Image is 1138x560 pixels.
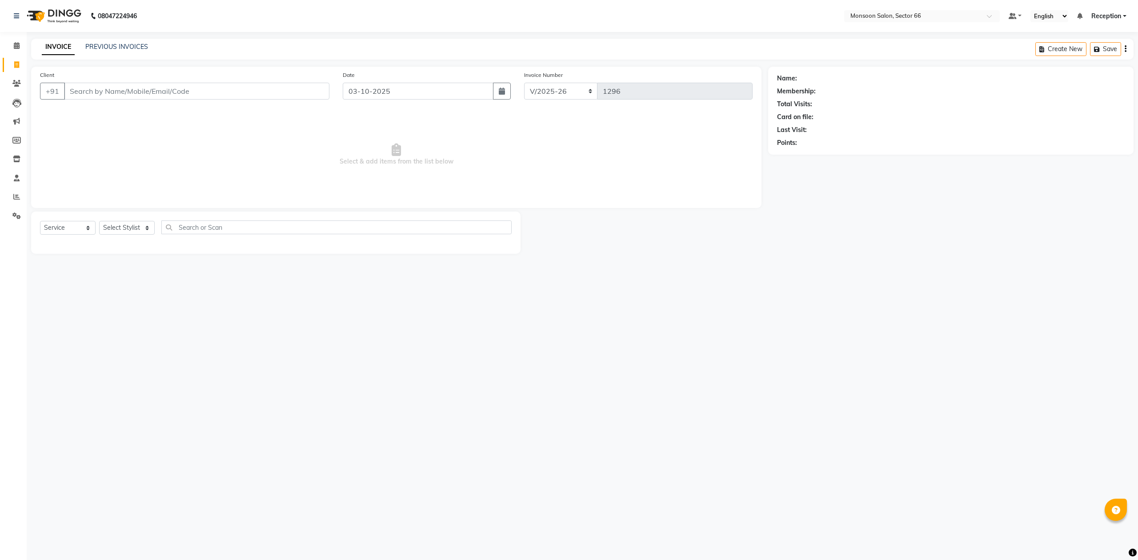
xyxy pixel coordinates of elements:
[85,43,148,51] a: PREVIOUS INVOICES
[40,110,753,199] span: Select & add items from the list below
[777,125,807,135] div: Last Visit:
[23,4,84,28] img: logo
[777,100,812,109] div: Total Visits:
[777,87,816,96] div: Membership:
[1091,12,1121,21] span: Reception
[64,83,329,100] input: Search by Name/Mobile/Email/Code
[40,71,54,79] label: Client
[777,112,813,122] div: Card on file:
[42,39,75,55] a: INVOICE
[777,74,797,83] div: Name:
[524,71,563,79] label: Invoice Number
[343,71,355,79] label: Date
[1101,524,1129,551] iframe: chat widget
[40,83,65,100] button: +91
[1090,42,1121,56] button: Save
[98,4,137,28] b: 08047224946
[1035,42,1086,56] button: Create New
[161,220,512,234] input: Search or Scan
[777,138,797,148] div: Points:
